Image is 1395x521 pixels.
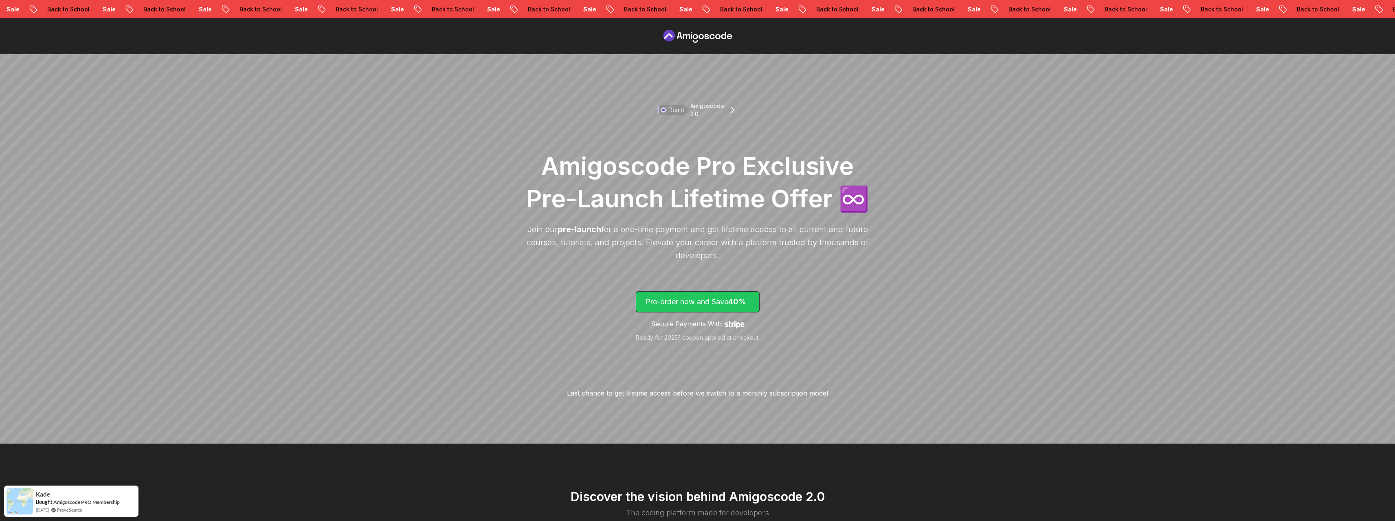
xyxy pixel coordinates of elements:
[1057,5,1083,13] p: Sale
[1250,5,1276,13] p: Sale
[7,488,33,514] img: provesource social proof notification image
[481,5,507,13] p: Sale
[96,5,122,13] p: Sale
[41,5,96,13] p: Back to School
[690,102,724,118] p: Amigoscode 2.0
[636,334,760,342] p: Ready for 2025? coupon applied at checkout!
[558,224,601,234] span: pre-launch
[192,5,218,13] p: Sale
[523,149,873,215] h1: Amigoscode Pro Exclusive Pre-Launch Lifetime Offer ♾️
[651,319,722,329] p: Secure Payments With
[865,5,891,13] p: Sale
[233,5,288,13] p: Back to School
[1346,5,1372,13] p: Sale
[1290,5,1346,13] p: Back to School
[906,5,961,13] p: Back to School
[714,5,769,13] p: Back to School
[646,296,750,308] p: Pre-order now and Save
[1002,5,1057,13] p: Back to School
[36,499,53,505] span: Bought
[1098,5,1153,13] p: Back to School
[425,5,481,13] p: Back to School
[453,489,942,504] h2: Discover the vision behind Amigoscode 2.0
[810,5,865,13] p: Back to School
[53,499,120,506] a: Amigoscode PRO Membership
[728,297,746,306] span: 40%
[137,5,192,13] p: Back to School
[636,291,760,342] a: lifetime-access
[329,5,384,13] p: Back to School
[656,100,739,120] a: DemoAmigoscode 2.0
[673,5,699,13] p: Sale
[617,5,673,13] p: Back to School
[1194,5,1250,13] p: Back to School
[769,5,795,13] p: Sale
[384,5,411,13] p: Sale
[577,5,603,13] p: Sale
[57,507,82,512] a: ProveSource
[521,5,577,13] p: Back to School
[1153,5,1180,13] p: Sale
[567,388,828,398] p: Last chance to get lifetime access before we switch to a monthly subscription model
[523,223,873,262] p: Join our for a one-time payment and get lifetime access to all current and future courses, tutori...
[36,506,49,513] span: [DATE]
[36,491,50,498] span: Kade
[288,5,314,13] p: Sale
[580,507,815,519] p: The coding platform made for developers
[668,106,684,114] p: Demo
[661,30,734,43] a: Pre Order page
[961,5,987,13] p: Sale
